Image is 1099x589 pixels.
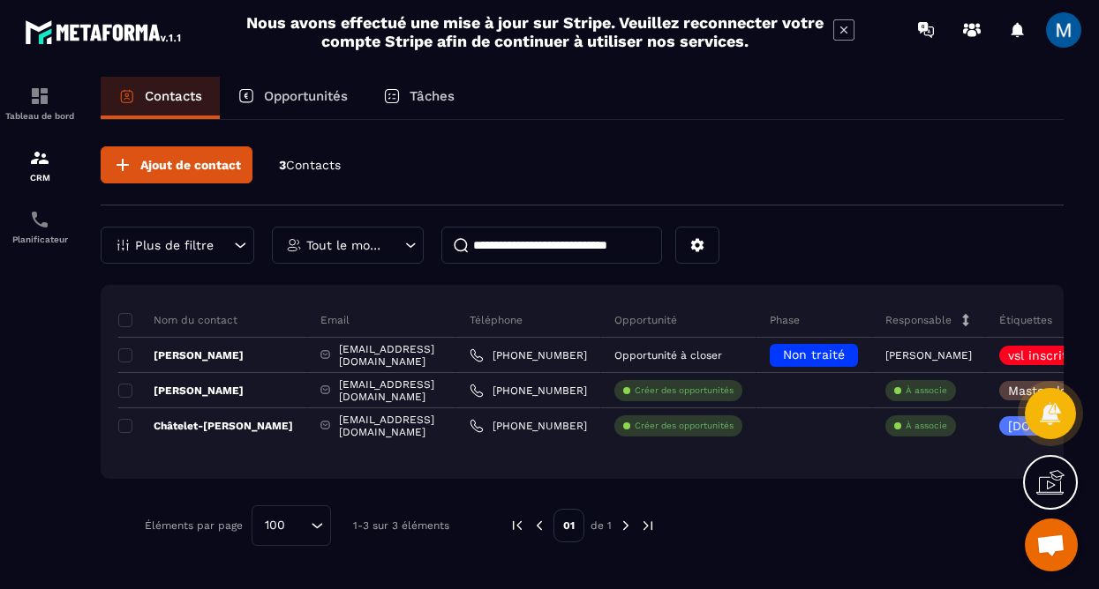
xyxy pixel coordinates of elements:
input: Search for option [291,516,306,535]
span: Ajout de contact [140,156,241,174]
p: À associe [906,420,947,432]
button: Ajout de contact [101,146,252,183]
p: [PERSON_NAME] [118,348,244,362]
p: Masterclass [1008,384,1080,397]
p: Téléphone [470,313,523,327]
p: de 1 [591,518,612,533]
img: next [618,518,634,533]
p: 01 [553,509,584,542]
p: CRM [4,173,75,183]
p: Éléments par page [145,519,243,532]
img: formation [29,147,50,168]
a: Opportunités [220,77,365,119]
div: Ouvrir le chat [1025,518,1078,571]
span: 100 [259,516,291,535]
p: Tableau de bord [4,111,75,121]
p: Opportunités [264,88,348,104]
p: 1-3 sur 3 éléments [353,519,449,532]
a: schedulerschedulerPlanificateur [4,196,75,257]
p: À associe [906,384,947,397]
div: Search for option [252,505,331,546]
a: [PHONE_NUMBER] [470,419,587,433]
p: Email [320,313,350,327]
a: Contacts [101,77,220,119]
a: [PHONE_NUMBER] [470,348,587,362]
a: Tâches [365,77,472,119]
p: [PERSON_NAME] [118,384,244,398]
img: formation [29,86,50,107]
p: Planificateur [4,235,75,244]
p: Contacts [145,88,202,104]
img: prev [531,518,547,533]
p: Nom du contact [118,313,237,327]
p: Créer des opportunités [635,384,734,397]
span: Contacts [286,158,341,172]
span: Non traité [783,347,845,362]
img: logo [25,16,184,48]
h2: Nous avons effectué une mise à jour sur Stripe. Veuillez reconnecter votre compte Stripe afin de ... [245,13,824,50]
p: Étiquettes [999,313,1052,327]
p: Châtelet-[PERSON_NAME] [118,419,293,433]
p: Plus de filtre [135,239,214,251]
p: Tout le monde [306,239,385,251]
a: formationformationTableau de bord [4,72,75,134]
p: [PERSON_NAME] [885,349,972,362]
p: Créer des opportunités [635,420,734,432]
p: 3 [279,157,341,174]
img: prev [509,518,525,533]
p: Opportunité [614,313,677,327]
p: vsl inscrits [1008,349,1073,362]
a: formationformationCRM [4,134,75,196]
p: Opportunité à closer [614,349,722,362]
img: scheduler [29,209,50,230]
img: next [640,518,656,533]
p: Responsable [885,313,952,327]
p: Tâches [410,88,455,104]
p: Phase [770,313,800,327]
a: [PHONE_NUMBER] [470,384,587,398]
